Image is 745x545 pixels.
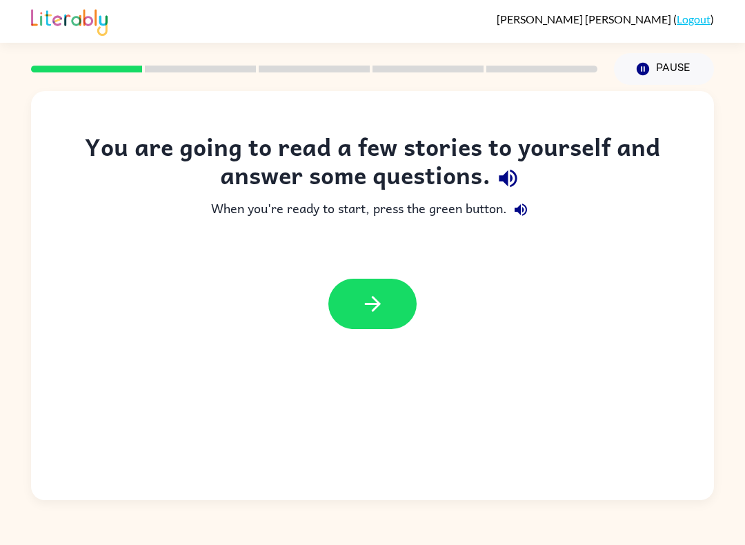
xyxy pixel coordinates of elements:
[614,53,714,85] button: Pause
[31,6,108,36] img: Literably
[497,12,714,26] div: ( )
[59,132,686,196] div: You are going to read a few stories to yourself and answer some questions.
[677,12,711,26] a: Logout
[497,12,673,26] span: [PERSON_NAME] [PERSON_NAME]
[59,196,686,224] div: When you're ready to start, press the green button.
